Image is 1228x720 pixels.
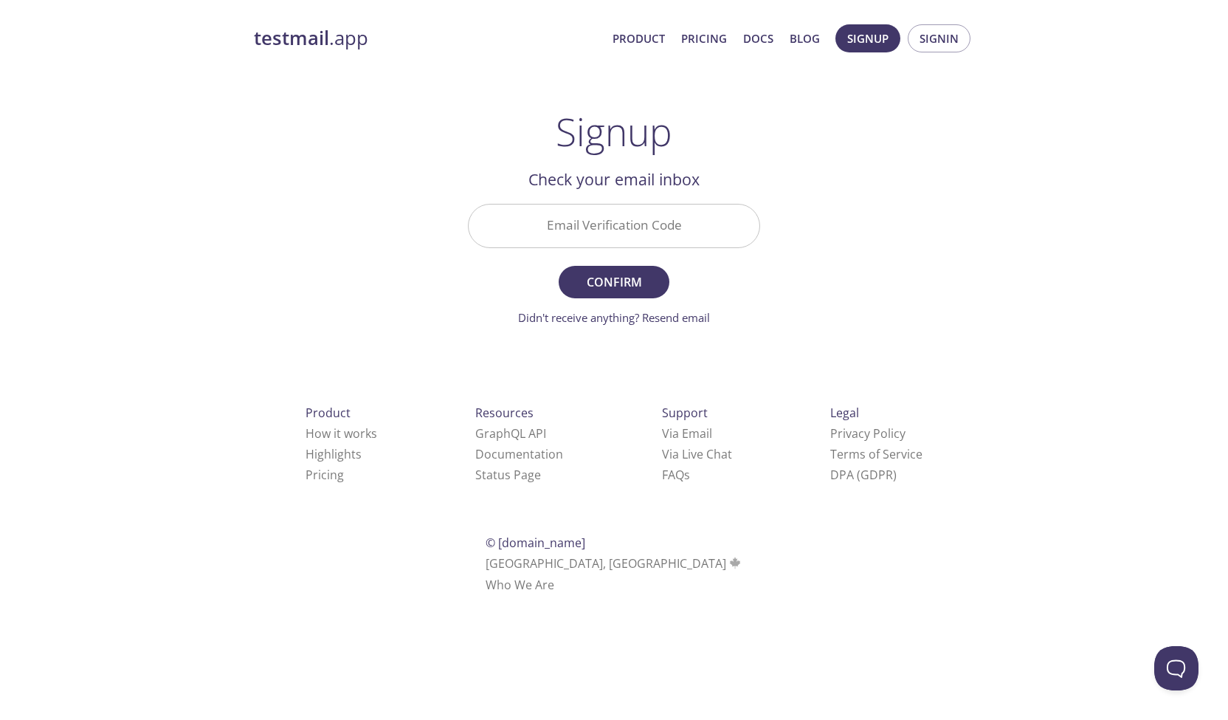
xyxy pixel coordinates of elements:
button: Confirm [559,266,669,298]
h1: Signup [556,109,672,154]
span: © [DOMAIN_NAME] [486,535,585,551]
strong: testmail [254,25,329,51]
a: Via Live Chat [662,446,732,462]
span: Support [662,405,708,421]
a: Terms of Service [830,446,922,462]
a: Pricing [681,29,727,48]
a: Pricing [306,467,344,483]
span: Product [306,405,351,421]
a: Via Email [662,425,712,442]
a: Status Page [475,467,541,483]
span: s [684,467,690,483]
span: Confirm [575,272,653,292]
iframe: Help Scout Beacon - Open [1154,646,1198,690]
a: Didn't receive anything? Resend email [518,310,710,325]
a: Product [613,29,665,48]
button: Signin [908,24,970,52]
a: Who We Are [486,577,554,593]
a: FAQ [662,467,690,483]
a: How it works [306,425,377,442]
span: [GEOGRAPHIC_DATA], [GEOGRAPHIC_DATA] [486,555,743,572]
a: Highlights [306,446,362,462]
a: Privacy Policy [830,425,906,442]
span: Signin [920,29,959,48]
span: Legal [830,405,859,421]
a: GraphQL API [475,425,546,442]
a: testmail.app [254,26,601,51]
span: Signup [847,29,889,48]
a: DPA (GDPR) [830,467,897,483]
h2: Check your email inbox [468,167,760,192]
a: Documentation [475,446,563,462]
span: Resources [475,405,534,421]
button: Signup [835,24,900,52]
a: Docs [743,29,773,48]
a: Blog [790,29,820,48]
